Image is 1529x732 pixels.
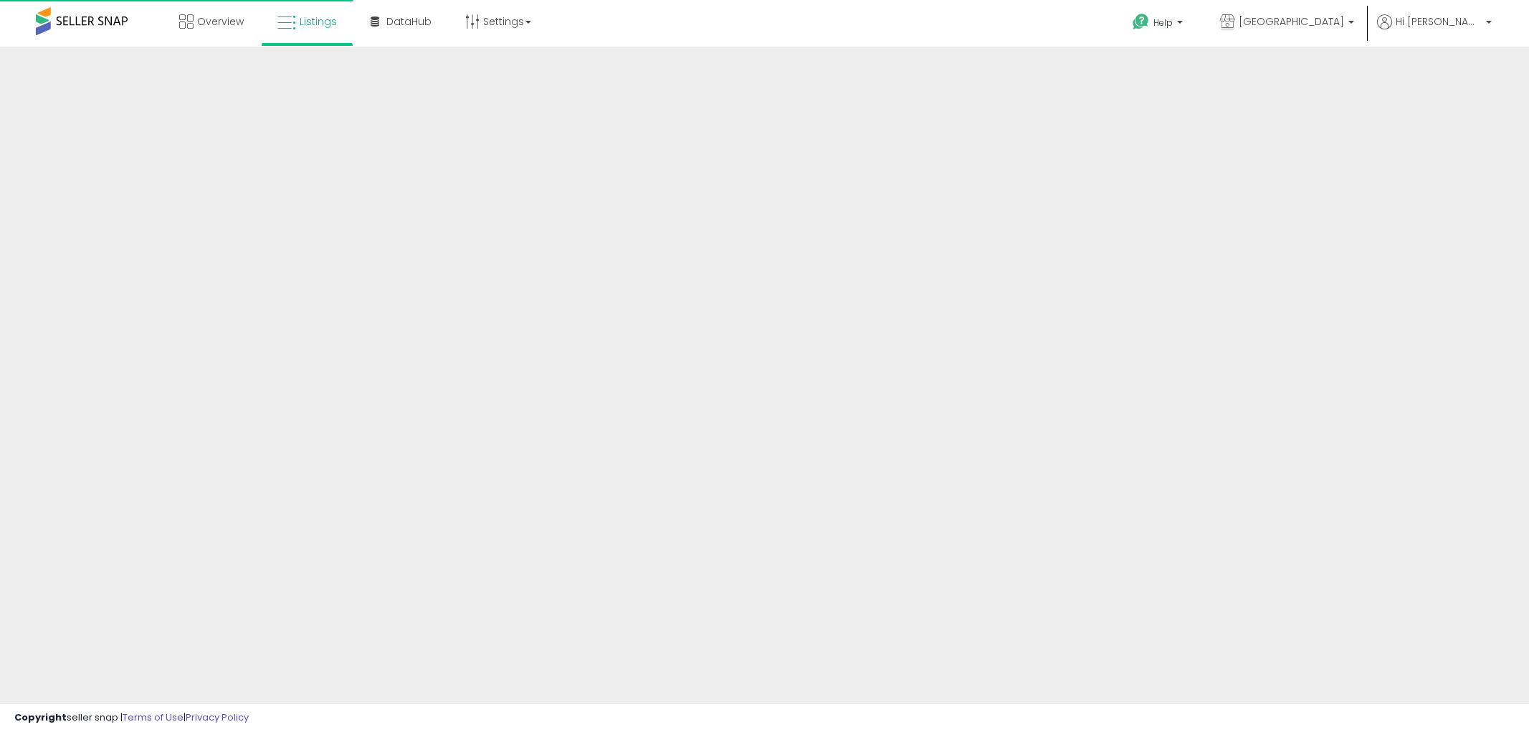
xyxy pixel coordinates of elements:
[1153,16,1173,29] span: Help
[1396,14,1482,29] span: Hi [PERSON_NAME]
[197,14,244,29] span: Overview
[1239,14,1344,29] span: [GEOGRAPHIC_DATA]
[1132,13,1150,31] i: Get Help
[300,14,337,29] span: Listings
[1377,14,1492,47] a: Hi [PERSON_NAME]
[386,14,432,29] span: DataHub
[1121,2,1197,47] a: Help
